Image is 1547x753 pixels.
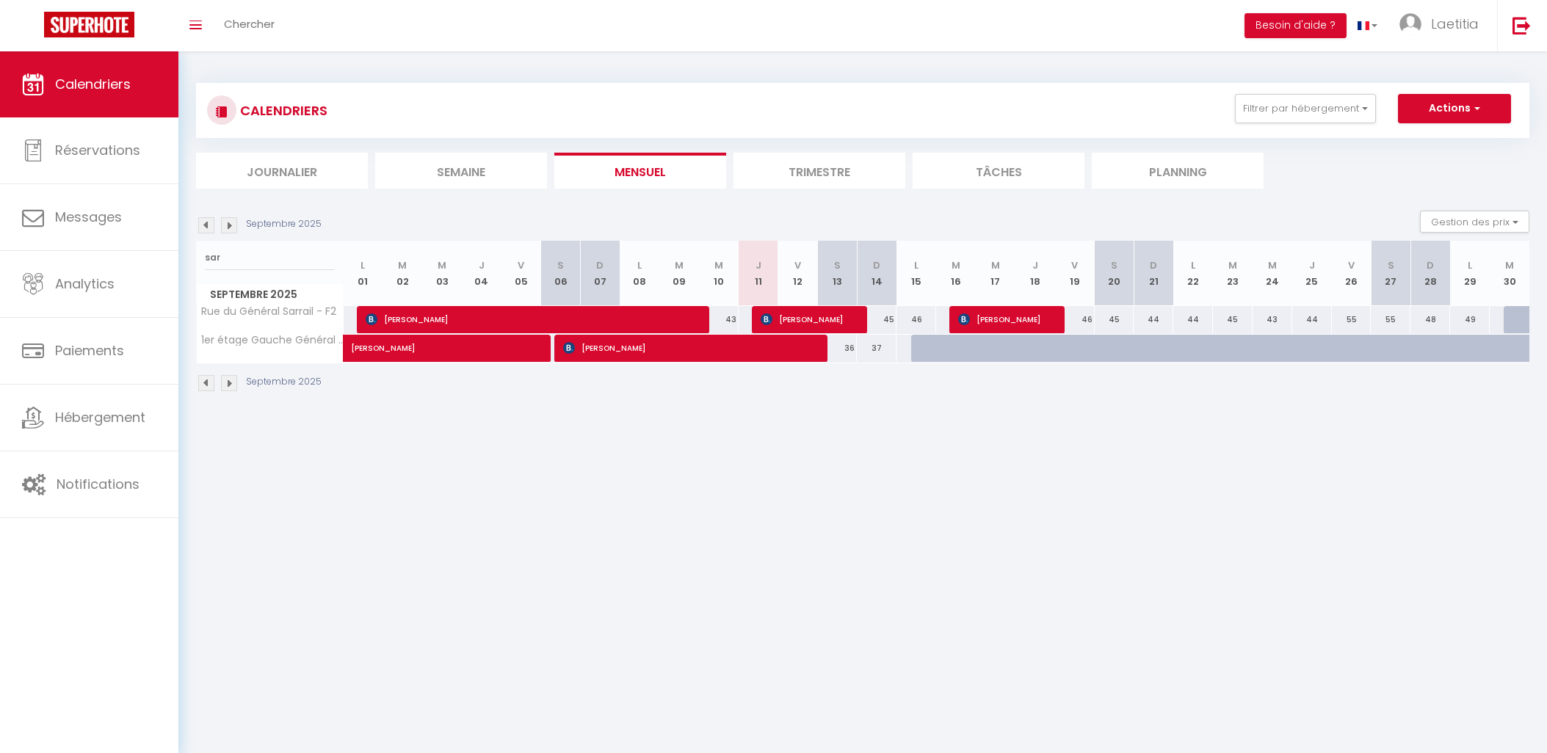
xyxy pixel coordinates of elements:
abbr: J [756,258,761,272]
abbr: M [675,258,684,272]
th: 18 [1015,241,1055,306]
th: 05 [501,241,541,306]
span: [PERSON_NAME] [366,305,696,333]
li: Tâches [913,153,1084,189]
abbr: M [1228,258,1237,272]
p: Septembre 2025 [246,217,322,231]
th: 16 [936,241,976,306]
abbr: J [1032,258,1038,272]
th: 08 [620,241,659,306]
abbr: D [873,258,880,272]
div: 45 [1213,306,1253,333]
abbr: M [1505,258,1514,272]
img: ... [1399,13,1421,35]
li: Semaine [375,153,547,189]
abbr: S [1111,258,1117,272]
th: 04 [462,241,501,306]
div: 48 [1410,306,1450,333]
abbr: M [991,258,1000,272]
span: Laetitia [1431,15,1479,33]
abbr: L [637,258,642,272]
button: Besoin d'aide ? [1245,13,1347,38]
li: Mensuel [554,153,726,189]
span: 1er étage Gauche Général Sarrail [199,335,346,346]
th: 27 [1371,241,1410,306]
li: Journalier [196,153,368,189]
span: Paiements [55,341,124,360]
div: 43 [699,306,739,333]
th: 22 [1173,241,1213,306]
abbr: M [714,258,723,272]
abbr: M [952,258,960,272]
span: [PERSON_NAME] [563,334,814,362]
span: Réservations [55,141,140,159]
span: [PERSON_NAME] [351,327,520,354]
abbr: D [596,258,604,272]
abbr: D [1427,258,1434,272]
abbr: J [479,258,485,272]
th: 14 [857,241,896,306]
th: 15 [896,241,936,306]
abbr: M [398,258,407,272]
div: 49 [1450,306,1490,333]
span: Septembre 2025 [197,284,343,305]
abbr: L [1191,258,1195,272]
th: 17 [976,241,1015,306]
div: 46 [1055,306,1095,333]
th: 02 [383,241,422,306]
th: 10 [699,241,739,306]
th: 13 [818,241,858,306]
th: 12 [778,241,818,306]
li: Trimestre [733,153,905,189]
abbr: D [1150,258,1157,272]
button: Filtrer par hébergement [1235,94,1376,123]
div: 55 [1371,306,1410,333]
span: [PERSON_NAME] [761,305,853,333]
th: 26 [1332,241,1372,306]
span: Hébergement [55,408,145,426]
th: 21 [1134,241,1173,306]
th: 29 [1450,241,1490,306]
abbr: V [1348,258,1355,272]
abbr: S [1388,258,1394,272]
th: 25 [1292,241,1332,306]
th: 24 [1253,241,1292,306]
th: 28 [1410,241,1450,306]
li: Planning [1092,153,1264,189]
abbr: M [1268,258,1277,272]
abbr: V [518,258,524,272]
span: Rue du Général Sarrail - F2 [199,306,336,317]
th: 07 [581,241,620,306]
div: 44 [1292,306,1332,333]
th: 01 [344,241,383,306]
abbr: M [438,258,446,272]
span: Calendriers [55,75,131,93]
span: [PERSON_NAME] [958,305,1051,333]
a: [PERSON_NAME] [344,335,383,363]
div: 43 [1253,306,1292,333]
div: 44 [1173,306,1213,333]
abbr: S [557,258,564,272]
div: 45 [1095,306,1134,333]
button: Actions [1398,94,1511,123]
th: 30 [1490,241,1529,306]
th: 19 [1055,241,1095,306]
img: Super Booking [44,12,134,37]
span: Analytics [55,274,115,293]
iframe: Chat [1485,687,1536,742]
span: Chercher [224,16,275,32]
div: 46 [896,306,936,333]
abbr: V [794,258,801,272]
div: 36 [818,335,858,362]
div: 37 [857,335,896,362]
th: 11 [739,241,778,306]
button: Gestion des prix [1420,211,1529,233]
abbr: J [1309,258,1315,272]
img: logout [1512,16,1531,34]
th: 06 [541,241,581,306]
abbr: L [914,258,919,272]
input: Rechercher un logement... [205,244,335,271]
div: 55 [1332,306,1372,333]
h3: CALENDRIERS [236,94,327,127]
th: 23 [1213,241,1253,306]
